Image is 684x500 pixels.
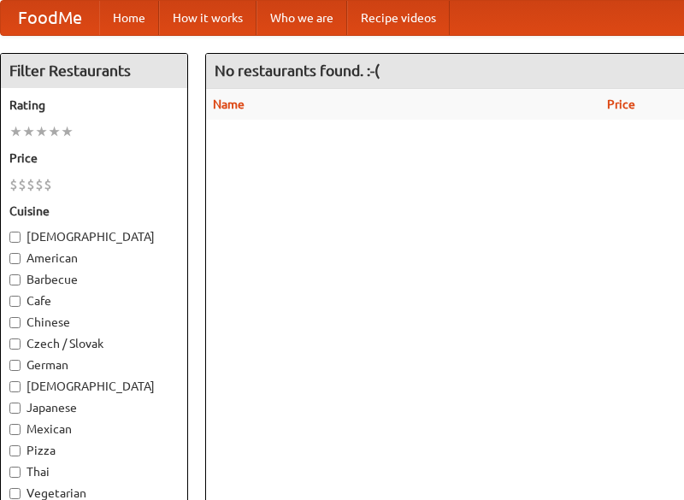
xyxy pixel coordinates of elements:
input: Cafe [9,296,21,307]
a: FoodMe [1,1,99,35]
a: Price [607,97,635,111]
h4: Filter Restaurants [1,54,187,88]
li: $ [9,175,18,194]
input: Thai [9,467,21,478]
a: Home [99,1,159,35]
input: Pizza [9,445,21,456]
li: $ [35,175,44,194]
input: [DEMOGRAPHIC_DATA] [9,381,21,392]
a: Recipe videos [347,1,450,35]
label: Mexican [9,421,179,438]
a: Who we are [256,1,347,35]
h5: Rating [9,97,179,114]
input: Mexican [9,424,21,435]
li: $ [44,175,52,194]
label: American [9,250,179,267]
h5: Price [9,150,179,167]
input: Czech / Slovak [9,338,21,350]
label: German [9,356,179,374]
input: Chinese [9,317,21,328]
label: [DEMOGRAPHIC_DATA] [9,378,179,395]
input: [DEMOGRAPHIC_DATA] [9,232,21,243]
li: ★ [48,122,61,141]
li: $ [27,175,35,194]
ng-pluralize: No restaurants found. :-( [215,62,380,79]
li: ★ [35,122,48,141]
label: Chinese [9,314,179,331]
input: Barbecue [9,274,21,285]
li: ★ [22,122,35,141]
label: Czech / Slovak [9,335,179,352]
input: American [9,253,21,264]
label: Cafe [9,292,179,309]
input: Vegetarian [9,488,21,499]
label: [DEMOGRAPHIC_DATA] [9,228,179,245]
label: Japanese [9,399,179,416]
h5: Cuisine [9,203,179,220]
a: Name [213,97,245,111]
a: How it works [159,1,256,35]
label: Pizza [9,442,179,459]
label: Barbecue [9,271,179,288]
input: Japanese [9,403,21,414]
li: ★ [9,122,22,141]
input: German [9,360,21,371]
li: ★ [61,122,74,141]
li: $ [18,175,27,194]
label: Thai [9,463,179,480]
